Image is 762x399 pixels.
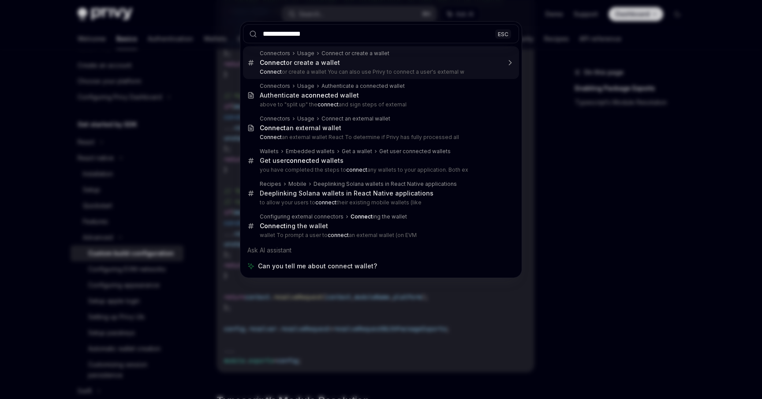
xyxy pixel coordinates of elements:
div: Connectors [260,83,290,90]
div: Connectors [260,50,290,57]
div: ing the wallet [351,213,407,220]
div: Connect or create a wallet [321,50,389,57]
div: or create a wallet [260,59,340,67]
b: connect [346,166,367,173]
div: Mobile [288,181,306,188]
b: Connect [260,124,286,132]
div: Deeplinking Solana wallets in React Native applications [314,181,457,188]
div: Authenticate a ed wallet [260,91,359,99]
div: Embedded wallets [286,148,335,155]
b: Connect [260,222,286,230]
div: Usage [297,83,314,90]
b: connect [286,157,311,164]
div: Connectors [260,115,290,122]
b: Connect [260,134,282,140]
div: ing the wallet [260,222,328,230]
div: Usage [297,115,314,122]
b: connect [328,232,349,238]
b: connect [315,199,336,206]
span: Can you tell me about connect wallet? [258,262,377,271]
div: ESC [495,29,511,38]
div: Get user connected wallets [379,148,451,155]
b: Connect [351,213,373,220]
div: Usage [297,50,314,57]
div: Get user ed wallets [260,157,344,165]
b: connect [317,101,339,108]
div: Get a wallet [342,148,372,155]
b: Connect [260,68,282,75]
p: an external wallet React To determine if Privy has fully processed all [260,134,501,141]
p: you have completed the steps to any wallets to your application. Both ex [260,166,501,173]
div: an external wallet [260,124,341,132]
div: Recipes [260,181,281,188]
div: Ask AI assistant [243,242,519,258]
div: Deeplinking Solana wallets in React Native applications [260,189,433,197]
b: connect [305,91,330,99]
b: Connect [260,59,286,66]
p: wallet To prompt a user to an external wallet (on EVM [260,232,501,239]
div: Connect an external wallet [321,115,390,122]
div: Authenticate a connected wallet [321,83,405,90]
p: to allow your users to their existing mobile wallets (like [260,199,501,206]
div: Configuring external connectors [260,213,344,220]
div: Wallets [260,148,279,155]
p: above to "split up" the and sign steps of external [260,101,501,108]
p: or create a wallet You can also use Privy to connect a user's external w [260,68,501,75]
